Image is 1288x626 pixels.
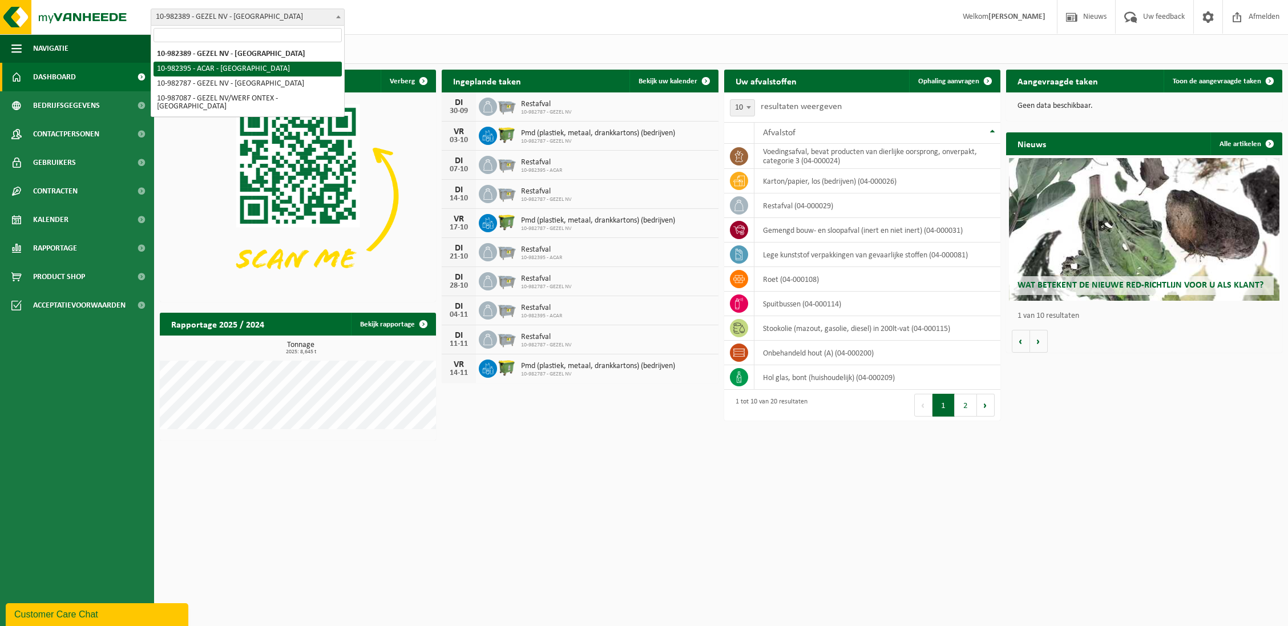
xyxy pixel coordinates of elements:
[521,313,562,320] span: 10-982395 - ACAR
[6,601,191,626] iframe: chat widget
[521,362,675,371] span: Pmd (plastiek, metaal, drankkartons) (bedrijven)
[154,47,342,62] li: 10-982389 - GEZEL NV - [GEOGRAPHIC_DATA]
[497,96,516,115] img: WB-2500-GAL-GY-01
[521,333,572,342] span: Restafval
[447,282,470,290] div: 28-10
[154,91,342,114] li: 10-987087 - GEZEL NV/WERF ONTEX - [GEOGRAPHIC_DATA]
[447,253,470,261] div: 21-10
[442,70,532,92] h2: Ingeplande taken
[154,62,342,76] li: 10-982395 - ACAR - [GEOGRAPHIC_DATA]
[497,329,516,348] img: WB-2500-GAL-GY-01
[497,125,516,144] img: WB-1100-HPE-GN-50
[447,215,470,224] div: VR
[165,341,436,355] h3: Tonnage
[521,109,572,116] span: 10-982787 - GEZEL NV
[497,183,516,203] img: WB-2500-GAL-GY-01
[909,70,999,92] a: Ophaling aanvragen
[1164,70,1281,92] a: Toon de aangevraagde taken
[730,100,754,116] span: 10
[521,129,675,138] span: Pmd (plastiek, metaal, drankkartons) (bedrijven)
[447,107,470,115] div: 30-09
[754,169,1000,193] td: karton/papier, los (bedrijven) (04-000026)
[763,128,796,138] span: Afvalstof
[447,185,470,195] div: DI
[754,316,1000,341] td: stookolie (mazout, gasolie, diesel) in 200lt-vat (04-000115)
[1006,132,1057,155] h2: Nieuws
[381,70,435,92] button: Verberg
[447,302,470,311] div: DI
[33,148,76,177] span: Gebruikers
[447,136,470,144] div: 03-10
[521,284,572,290] span: 10-982787 - GEZEL NV
[977,394,995,417] button: Next
[730,393,807,418] div: 1 tot 10 van 20 resultaten
[447,165,470,173] div: 07-10
[521,245,562,255] span: Restafval
[1006,70,1109,92] h2: Aangevraagde taken
[1210,132,1281,155] a: Alle artikelen
[154,76,342,91] li: 10-982787 - GEZEL NV - [GEOGRAPHIC_DATA]
[988,13,1045,21] strong: [PERSON_NAME]
[521,196,572,203] span: 10-982787 - GEZEL NV
[33,205,68,234] span: Kalender
[521,225,675,232] span: 10-982787 - GEZEL NV
[521,187,572,196] span: Restafval
[160,313,276,335] h2: Rapportage 2025 / 2024
[521,255,562,261] span: 10-982395 - ACAR
[33,234,77,262] span: Rapportage
[151,9,345,26] span: 10-982389 - GEZEL NV - BUGGENHOUT
[521,342,572,349] span: 10-982787 - GEZEL NV
[724,70,808,92] h2: Uw afvalstoffen
[754,365,1000,390] td: hol glas, bont (huishoudelijk) (04-000209)
[521,274,572,284] span: Restafval
[447,98,470,107] div: DI
[521,216,675,225] span: Pmd (plastiek, metaal, drankkartons) (bedrijven)
[1012,330,1030,353] button: Vorige
[521,167,562,174] span: 10-982395 - ACAR
[754,218,1000,243] td: gemengd bouw- en sloopafval (inert en niet inert) (04-000031)
[33,91,100,120] span: Bedrijfsgegevens
[447,360,470,369] div: VR
[33,63,76,91] span: Dashboard
[754,144,1000,169] td: voedingsafval, bevat producten van dierlijke oorsprong, onverpakt, categorie 3 (04-000024)
[497,300,516,319] img: WB-2500-GAL-GY-01
[521,100,572,109] span: Restafval
[1009,158,1280,301] a: Wat betekent de nieuwe RED-richtlijn voor u als klant?
[447,127,470,136] div: VR
[33,291,126,320] span: Acceptatievoorwaarden
[1030,330,1048,353] button: Volgende
[761,102,842,111] label: resultaten weergeven
[33,177,78,205] span: Contracten
[754,193,1000,218] td: restafval (04-000029)
[914,394,932,417] button: Previous
[1018,312,1277,320] p: 1 van 10 resultaten
[33,34,68,63] span: Navigatie
[730,99,755,116] span: 10
[932,394,955,417] button: 1
[447,340,470,348] div: 11-11
[447,156,470,165] div: DI
[497,154,516,173] img: WB-2500-GAL-GY-01
[33,262,85,291] span: Product Shop
[151,9,344,25] span: 10-982389 - GEZEL NV - BUGGENHOUT
[447,311,470,319] div: 04-11
[639,78,697,85] span: Bekijk uw kalender
[918,78,979,85] span: Ophaling aanvragen
[33,120,99,148] span: Contactpersonen
[497,212,516,232] img: WB-1100-HPE-GN-50
[497,270,516,290] img: WB-2500-GAL-GY-01
[521,138,675,145] span: 10-982787 - GEZEL NV
[351,313,435,336] a: Bekijk rapportage
[447,273,470,282] div: DI
[497,241,516,261] img: WB-2500-GAL-GY-01
[447,195,470,203] div: 14-10
[1173,78,1261,85] span: Toon de aangevraagde taken
[521,371,675,378] span: 10-982787 - GEZEL NV
[629,70,717,92] a: Bekijk uw kalender
[165,349,436,355] span: 2025: 8,645 t
[447,224,470,232] div: 17-10
[521,304,562,313] span: Restafval
[754,341,1000,365] td: onbehandeld hout (A) (04-000200)
[754,292,1000,316] td: spuitbussen (04-000114)
[447,331,470,340] div: DI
